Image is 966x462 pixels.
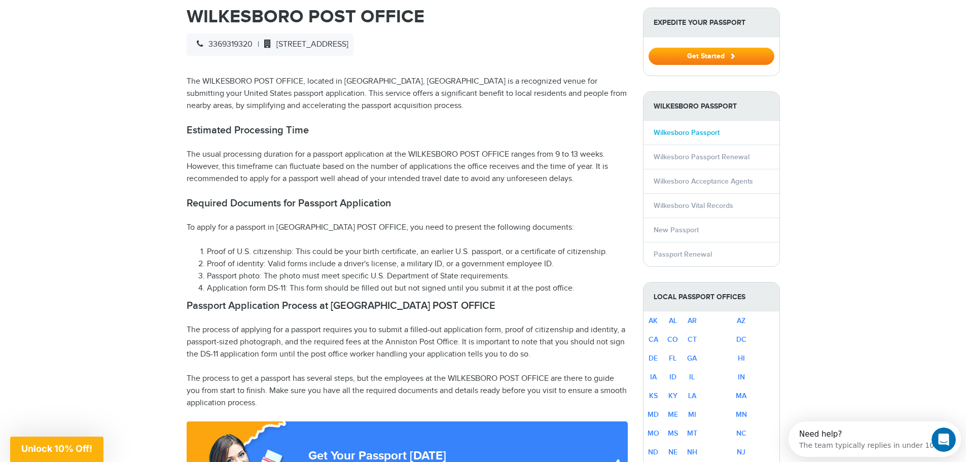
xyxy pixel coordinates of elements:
[654,226,699,234] a: New Passport
[187,324,628,361] p: The process of applying for a passport requires you to submit a filled-out application form, proo...
[650,373,657,381] a: IA
[689,373,695,381] a: IL
[259,40,348,49] span: [STREET_ADDRESS]
[654,250,712,259] a: Passport Renewal
[643,92,779,121] strong: Wilkesboro Passport
[649,52,774,60] a: Get Started
[688,335,697,344] a: CT
[736,410,747,419] a: MN
[688,316,697,325] a: AR
[668,448,677,456] a: NE
[668,392,677,400] a: KY
[668,410,678,419] a: ME
[737,316,745,325] a: AZ
[669,373,676,381] a: ID
[649,48,774,65] button: Get Started
[667,335,678,344] a: CO
[736,335,746,344] a: DC
[207,270,628,282] li: Passport photo: The photo must meet specific U.S. Department of State requirements.
[932,428,956,452] iframe: Intercom live chat
[738,373,745,381] a: IN
[654,177,753,186] a: Wilkesboro Acceptance Agents
[688,410,696,419] a: MI
[687,448,697,456] a: NH
[669,316,677,325] a: AL
[668,429,678,438] a: MS
[207,258,628,270] li: Proof of identity: Valid forms include a driver's license, a military ID, or a government employe...
[187,33,353,56] div: |
[187,124,628,136] h2: Estimated Processing Time
[207,246,628,258] li: Proof of U.S. citizenship: This could be your birth certificate, an earlier U.S. passport, or a c...
[687,429,697,438] a: MT
[192,40,253,49] span: 3369319320
[648,410,659,419] a: MD
[736,392,746,400] a: MA
[737,448,745,456] a: NJ
[11,9,153,17] div: Need help?
[736,429,746,438] a: NC
[648,448,658,456] a: ND
[654,153,749,161] a: Wilkesboro Passport Renewal
[187,8,628,26] h1: WILKESBORO POST OFFICE
[187,149,628,185] p: The usual processing duration for a passport application at the WILKESBORO POST OFFICE ranges fro...
[187,373,628,409] p: The process to get a passport has several steps, but the employees at the WILKESBORO POST OFFICE ...
[187,197,628,209] h2: Required Documents for Passport Application
[654,128,720,137] a: Wilkesboro Passport
[649,392,658,400] a: KS
[4,4,183,32] div: Open Intercom Messenger
[187,300,628,312] h2: Passport Application Process at [GEOGRAPHIC_DATA] POST OFFICE
[10,437,103,462] div: Unlock 10% Off!
[649,316,658,325] a: AK
[187,222,628,234] p: To apply for a passport in [GEOGRAPHIC_DATA] POST OFFICE, you need to present the following docum...
[738,354,745,363] a: HI
[643,282,779,311] strong: Local Passport Offices
[649,354,658,363] a: DE
[649,335,658,344] a: CA
[643,8,779,37] strong: Expedite Your Passport
[789,421,961,457] iframe: Intercom live chat discovery launcher
[654,201,733,210] a: Wilkesboro Vital Records
[21,443,92,454] span: Unlock 10% Off!
[207,282,628,295] li: Application form DS-11: This form should be filled out but not signed until you submit it at the ...
[688,392,696,400] a: LA
[187,76,628,112] p: The WILKESBORO POST OFFICE, located in [GEOGRAPHIC_DATA], [GEOGRAPHIC_DATA] is a recognized venue...
[687,354,697,363] a: GA
[648,429,659,438] a: MO
[11,17,153,27] div: The team typically replies in under 10m
[669,354,676,363] a: FL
